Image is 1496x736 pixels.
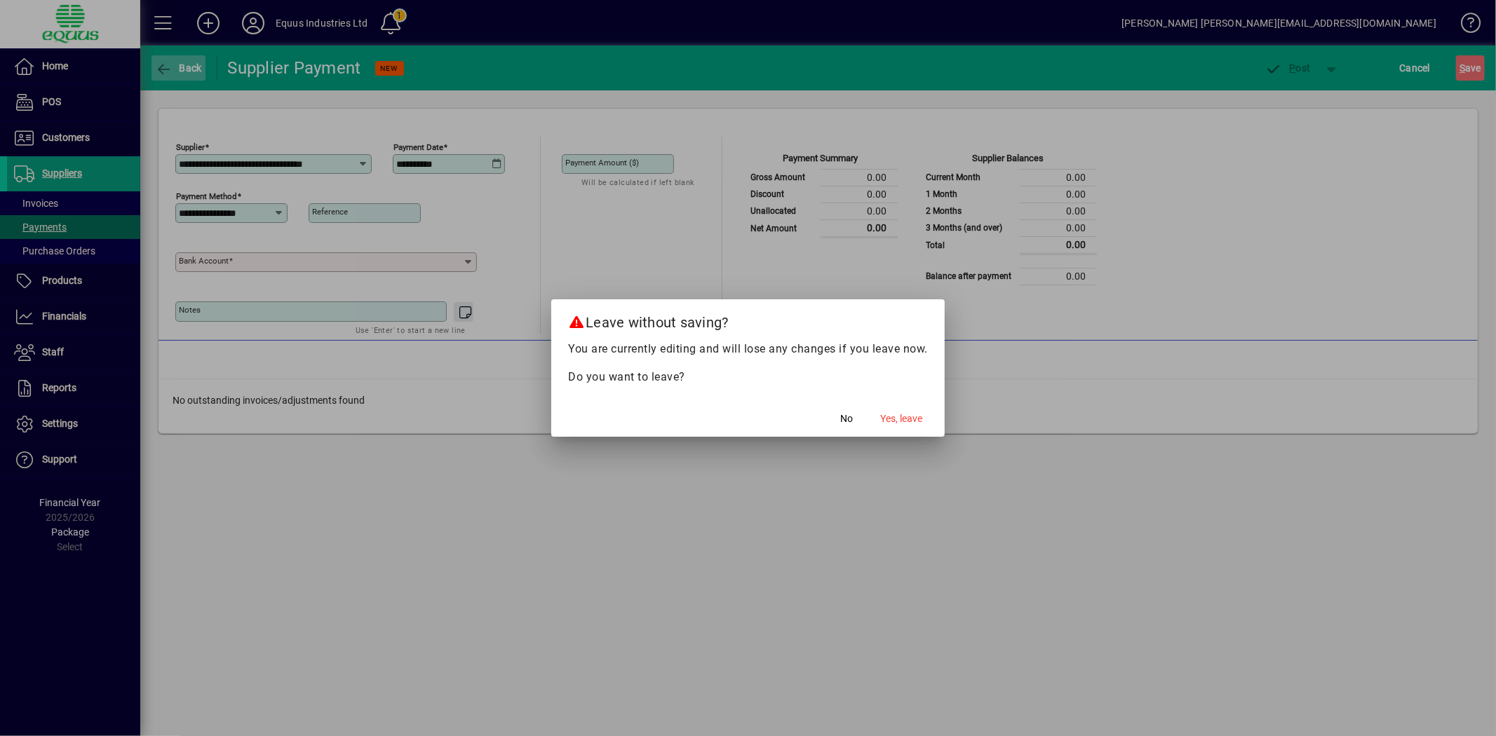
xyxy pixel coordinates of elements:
span: Yes, leave [880,411,922,426]
button: No [824,406,869,431]
p: Do you want to leave? [568,369,928,386]
h2: Leave without saving? [551,299,945,340]
span: No [840,411,853,426]
p: You are currently editing and will lose any changes if you leave now. [568,341,928,357]
button: Yes, leave [875,406,928,431]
